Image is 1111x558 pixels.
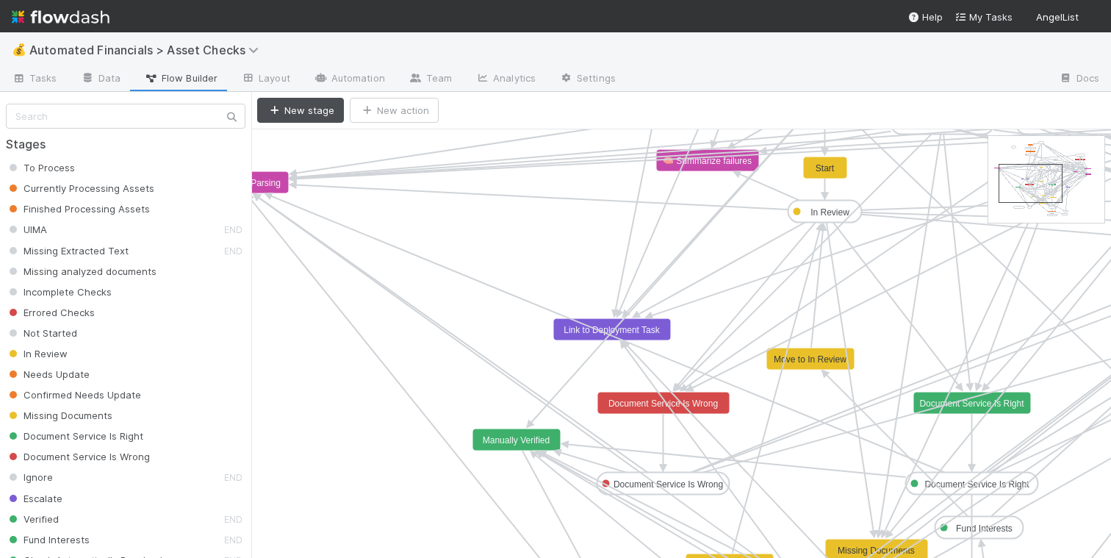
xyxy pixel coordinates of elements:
[69,68,132,91] a: Data
[6,409,112,421] span: Missing Documents
[838,546,915,556] text: Missing Documents
[6,265,157,277] span: Missing analyzed documents
[6,104,245,129] input: Search
[6,182,154,194] span: Currently Processing Assets
[6,223,47,235] span: UIMA
[1085,10,1099,25] img: avatar_ddac2f35-6c49-494a-9355-db49d32eca49.png
[6,493,62,504] span: Escalate
[6,471,53,483] span: Ignore
[6,534,90,546] span: Fund Interests
[956,523,1013,534] text: Fund Interests
[224,472,242,483] small: END
[6,513,59,525] span: Verified
[816,163,835,174] text: Start
[954,11,1013,23] span: My Tasks
[397,68,464,91] a: Team
[1047,68,1111,91] a: Docs
[919,398,1024,409] text: Document Service Is Right
[193,178,281,188] text: Notable Entity Parsing
[564,325,661,335] text: Link to Deployment Task
[608,398,718,409] text: Document Service Is Wrong
[924,479,1029,490] text: Document Service Is Right
[224,514,242,525] small: END
[907,10,943,24] div: Help
[29,43,266,57] span: Automated Financials > Asset Checks
[6,389,141,401] span: Confirmed Needs Update
[547,68,628,91] a: Settings
[6,430,143,442] span: Document Service Is Right
[144,71,217,85] span: Flow Builder
[6,327,77,339] span: Not Started
[12,4,109,29] img: logo-inverted-e16ddd16eac7371096b0.svg
[954,10,1013,24] a: My Tasks
[614,479,723,490] text: Document Service Is Wrong
[483,435,550,446] text: Manually Verified
[6,245,129,257] span: Missing Extracted Text
[302,68,397,91] a: Automation
[12,43,26,56] span: 💰
[224,224,242,235] small: END
[6,162,75,174] span: To Process
[350,98,439,123] button: New action
[6,137,245,151] h2: Stages
[810,207,849,218] text: In Review
[6,348,68,360] span: In Review
[12,71,57,85] span: Tasks
[224,246,242,257] small: END
[257,98,344,123] button: New stage
[6,203,150,215] span: Finished Processing Assets
[132,68,229,91] a: Flow Builder
[464,68,547,91] a: Analytics
[6,451,150,462] span: Document Service Is Wrong
[1036,11,1079,23] span: AngelList
[6,307,95,318] span: Errored Checks
[6,286,112,298] span: Incomplete Checks
[229,68,302,91] a: Layout
[6,368,90,380] span: Needs Update
[224,534,242,546] small: END
[774,354,846,365] text: Move to In Review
